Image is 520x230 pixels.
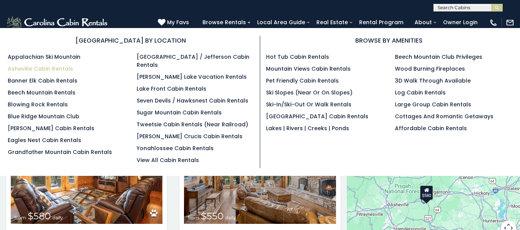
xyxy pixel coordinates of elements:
[8,136,81,144] a: Eagles Nest Cabin Rentals
[137,85,206,93] a: Lake Front Cabin Rentals
[8,113,79,120] a: Blue Ridge Mountain Club
[395,124,467,132] a: Affordable Cabin Rentals
[6,15,110,30] img: White-1-2.png
[395,113,493,120] a: Cottages and Romantic Getaways
[137,109,222,116] a: Sugar Mountain Cabin Rentals
[439,17,482,28] a: Owner Login
[137,121,248,128] a: Tweetsie Cabin Rentals (Near Railroad)
[266,113,368,120] a: [GEOGRAPHIC_DATA] Cabin Rentals
[266,77,339,84] a: Pet Friendly Cabin Rentals
[266,89,353,96] a: Ski Slopes (Near or On Slopes)
[8,53,80,61] a: Appalachian Ski Mountain
[395,77,471,84] a: 3D Walk Through Available
[8,77,77,84] a: Banner Elk Cabin Rentals
[201,210,224,222] span: $550
[52,215,63,220] span: daily
[8,101,68,108] a: Blowing Rock Rentals
[266,65,351,73] a: Mountain Views Cabin Rentals
[8,124,94,132] a: [PERSON_NAME] Cabin Rentals
[266,36,513,45] h3: BROWSE BY AMENITIES
[506,18,514,27] img: mail-regular-white.png
[137,132,242,140] a: [PERSON_NAME] Crucis Cabin Rentals
[28,210,51,222] span: $580
[8,89,75,96] a: Beech Mountain Rentals
[420,185,433,200] div: $580
[137,73,247,81] a: [PERSON_NAME] Lake Vacation Rentals
[158,18,191,27] a: My Favs
[199,17,250,28] a: Browse Rentals
[137,144,214,152] a: Yonahlossee Cabin Rentals
[395,101,471,108] a: Large Group Cabin Rentals
[489,18,498,27] img: phone-regular-white.png
[266,124,349,132] a: Lakes | Rivers | Creeks | Ponds
[395,65,465,73] a: Wood Burning Fireplaces
[8,36,254,45] h3: [GEOGRAPHIC_DATA] BY LOCATION
[313,17,352,28] a: Real Estate
[225,215,236,220] span: daily
[137,97,248,104] a: Seven Devils / Hawksnest Cabin Rentals
[137,156,199,164] a: View All Cabin Rentals
[266,101,351,108] a: Ski-in/Ski-Out or Walk Rentals
[137,53,249,69] a: [GEOGRAPHIC_DATA] / Jefferson Cabin Rentals
[395,53,482,61] a: Beech Mountain Club Privileges
[15,215,26,220] span: from
[266,53,329,61] a: Hot Tub Cabin Rentals
[167,18,189,26] span: My Favs
[355,17,407,28] a: Rental Program
[188,215,199,220] span: from
[395,89,446,96] a: Log Cabin Rentals
[411,17,436,28] a: About
[8,148,112,156] a: Grandfather Mountain Cabin Rentals
[8,65,73,73] a: Asheville Cabin Rentals
[253,17,309,28] a: Local Area Guide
